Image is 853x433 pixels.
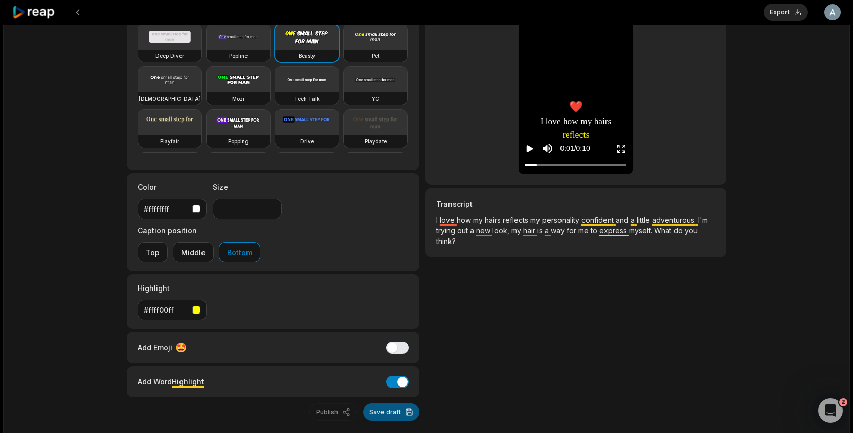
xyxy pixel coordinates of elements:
[567,226,578,235] span: for
[138,375,204,389] div: Add Word
[138,283,207,294] label: Highlight
[363,403,419,421] button: Save draft
[545,226,551,235] span: a
[580,115,592,128] span: my
[698,215,708,224] span: I'm
[511,226,523,235] span: my
[436,199,715,209] h3: Transcript
[541,98,612,115] div: ❤️
[365,137,387,146] h3: Playdate
[530,215,542,224] span: my
[839,398,847,406] span: 2
[616,215,631,224] span: and
[299,52,315,60] h3: Beasty
[473,215,485,224] span: my
[578,226,591,235] span: me
[440,215,457,224] span: love
[523,226,537,235] span: hair
[560,143,590,154] div: 0:01 / 0:10
[551,226,567,235] span: way
[457,215,473,224] span: how
[594,115,612,128] span: hairs
[492,226,511,235] span: look,
[309,403,357,421] button: Publish
[219,242,260,262] button: Bottom
[470,226,476,235] span: a
[591,226,599,235] span: to
[175,341,187,354] span: 🤩
[294,94,320,103] h3: Tech Talk
[476,226,492,235] span: new
[654,226,674,235] span: What
[232,94,244,103] h3: Mozi
[138,182,207,193] label: Color
[485,215,503,224] span: hairs
[173,242,214,262] button: Middle
[685,226,698,235] span: you
[436,226,457,235] span: trying
[144,305,188,316] div: #ffff00ff
[631,215,637,224] span: a
[674,226,685,235] span: do
[436,215,440,224] span: I
[652,215,698,224] span: adventurous.
[581,215,616,224] span: confident
[372,94,379,103] h3: YC
[599,226,629,235] span: express
[563,115,578,128] span: how
[457,226,470,235] span: out
[503,215,530,224] span: reflects
[228,137,249,146] h3: Popping
[436,237,456,246] span: think?
[637,215,652,224] span: little
[541,142,554,155] button: Mute sound
[542,215,581,224] span: personality
[138,342,172,353] span: Add Emoji
[818,398,843,423] iframe: Intercom live chat
[139,94,201,103] h3: [DEMOGRAPHIC_DATA]
[138,242,168,262] button: Top
[372,52,379,60] h3: Pet
[629,226,654,235] span: myself.
[546,115,561,128] span: love
[213,182,282,193] label: Size
[138,225,260,236] label: Caption position
[160,137,179,146] h3: Playfair
[300,137,314,146] h3: Drive
[144,204,188,214] div: #ffffffff
[525,139,535,158] button: Play video
[138,199,207,219] button: #ffffffff
[764,4,808,21] button: Export
[172,377,204,386] span: Highlight
[537,226,545,235] span: is
[616,139,626,158] button: Enter Fullscreen
[541,115,544,128] span: I
[229,52,248,60] h3: Popline
[138,300,207,320] button: #ffff00ff
[155,52,184,60] h3: Deep Diver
